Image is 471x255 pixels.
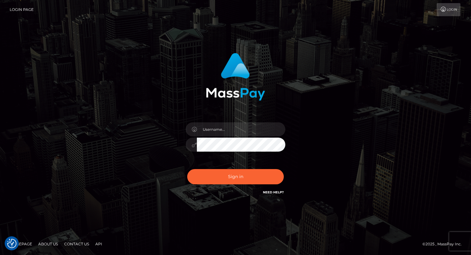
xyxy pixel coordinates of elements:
input: Username... [197,122,285,136]
a: API [93,239,105,249]
a: Login Page [10,3,34,16]
a: Need Help? [263,190,284,194]
a: Contact Us [62,239,92,249]
div: © 2025 , MassPay Inc. [422,241,466,248]
a: Login [437,3,460,16]
button: Sign in [187,169,284,184]
img: MassPay Login [206,53,265,101]
button: Consent Preferences [7,239,17,248]
a: About Us [36,239,60,249]
img: Revisit consent button [7,239,17,248]
a: Homepage [7,239,35,249]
